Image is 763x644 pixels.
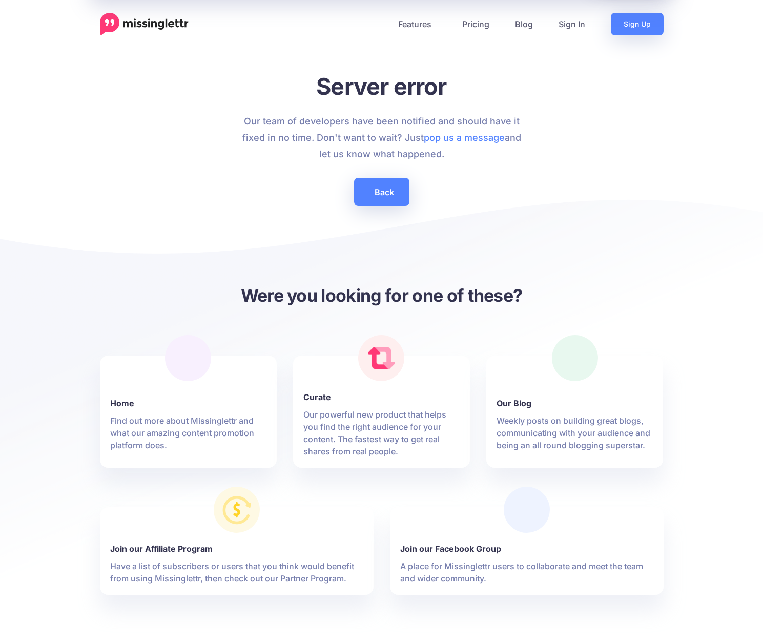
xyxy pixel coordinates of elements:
[400,560,653,585] p: A place for Missinglettr users to collaborate and meet the team and wider community.
[110,530,363,585] a: Join our Affiliate Program Have a list of subscribers or users that you think would benefit from ...
[497,385,653,451] a: Our Blog Weekly posts on building great blogs, communicating with your audience and being an all ...
[100,284,664,307] h3: Were you looking for one of these?
[110,543,363,555] b: Join our Affiliate Program
[237,72,526,100] h1: Server error
[303,391,460,403] b: Curate
[546,13,598,35] a: Sign In
[611,13,664,35] a: Sign Up
[237,113,526,162] p: Our team of developers have been notified and should have it fixed in no time. Don't want to wait...
[400,530,653,585] a: Join our Facebook Group A place for Missinglettr users to collaborate and meet the team and wider...
[502,13,546,35] a: Blog
[497,414,653,451] p: Weekly posts on building great blogs, communicating with your audience and being an all round blo...
[449,13,502,35] a: Pricing
[110,560,363,585] p: Have a list of subscribers or users that you think would benefit from using Missinglettr, then ch...
[424,132,505,143] a: pop us a message
[303,408,460,458] p: Our powerful new product that helps you find the right audience for your content. The fastest way...
[303,379,460,458] a: Curate Our powerful new product that helps you find the right audience for your content. The fast...
[110,414,266,451] p: Find out more about Missinglettr and what our amazing content promotion platform does.
[385,13,449,35] a: Features
[354,178,409,206] a: Back
[368,347,396,369] img: curate.png
[220,493,254,527] img: revenue.png
[497,397,653,409] b: Our Blog
[110,385,266,451] a: Home Find out more about Missinglettr and what our amazing content promotion platform does.
[110,397,266,409] b: Home
[400,543,653,555] b: Join our Facebook Group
